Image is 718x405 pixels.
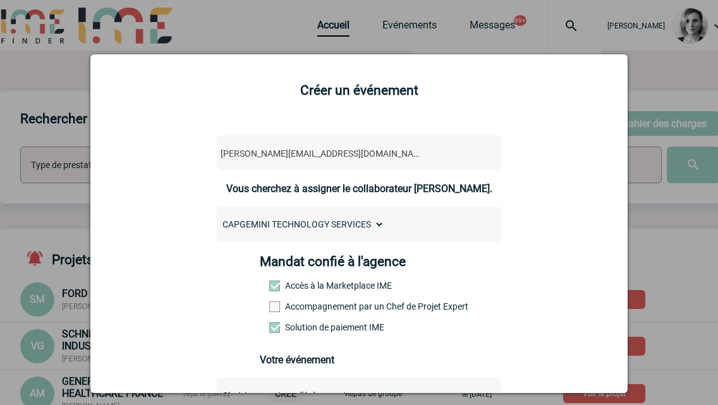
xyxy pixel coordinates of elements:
p: Vous cherchez à assigner le collaborateur [PERSON_NAME]. [217,183,501,195]
h2: Créer un événement [106,83,612,98]
label: Accès à la Marketplace IME [269,281,325,291]
h3: Votre événement [260,354,459,366]
label: Prestation payante [269,301,325,311]
label: Conformité aux process achat client, Prise en charge de la facturation, Mutualisation de plusieur... [269,322,325,332]
h4: Mandat confié à l'agence [260,254,406,269]
span: mathilde.noppe@capgemini.com [216,145,437,162]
